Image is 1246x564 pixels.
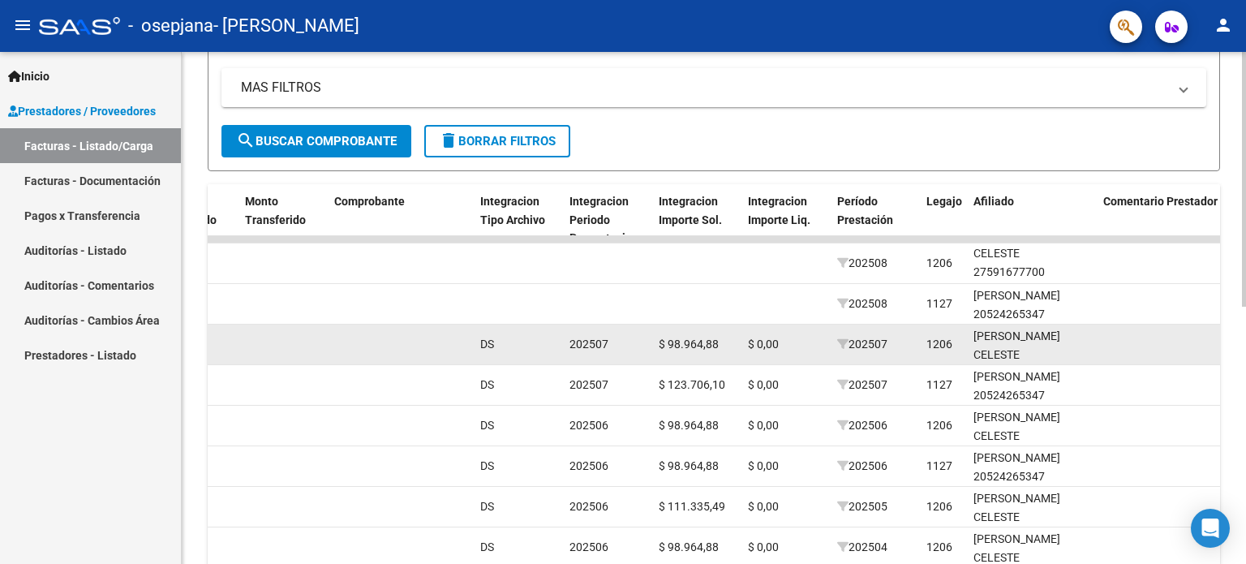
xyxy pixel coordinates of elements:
span: $ 0,00 [748,500,779,513]
span: $ 98.964,88 [659,338,719,351]
span: DS [480,338,494,351]
div: 1127 [926,457,952,476]
span: Integracion Periodo Presentacion [569,195,638,245]
datatable-header-cell: Integracion Importe Sol. [652,184,741,256]
datatable-header-cell: Período Prestación [831,184,920,256]
div: 1206 [926,538,952,557]
span: $ 98.964,88 [659,540,719,553]
span: Prestadores / Proveedores [8,102,156,120]
span: $ 123.706,10 [659,378,725,391]
span: 202506 [837,459,887,472]
div: 1206 [926,254,952,273]
mat-icon: delete [439,131,458,150]
span: DS [480,419,494,432]
div: Open Intercom Messenger [1191,509,1230,548]
div: 1206 [926,497,952,516]
div: [PERSON_NAME] CELESTE 27591677700 [973,489,1090,545]
span: DS [480,378,494,391]
datatable-header-cell: Integracion Periodo Presentacion [563,184,652,256]
span: $ 98.964,88 [659,459,719,472]
span: $ 0,00 [748,419,779,432]
span: 202506 [569,540,608,553]
span: DS [480,540,494,553]
span: Período Prestación [837,195,893,226]
span: $ 98.964,88 [659,419,719,432]
span: 202507 [837,338,887,351]
span: Integracion Importe Liq. [748,195,810,226]
span: Integracion Importe Sol. [659,195,722,226]
span: 202506 [569,500,608,513]
div: 1127 [926,295,952,313]
span: - osepjana [128,8,213,44]
div: 1206 [926,416,952,435]
span: 202507 [569,378,608,391]
span: Borrar Filtros [439,134,556,149]
span: 202508 [837,256,887,269]
span: 202507 [837,378,887,391]
span: $ 111.335,49 [659,500,725,513]
span: Inicio [8,67,49,85]
button: Buscar Comprobante [221,125,411,157]
mat-panel-title: MAS FILTROS [241,79,1167,97]
span: - [PERSON_NAME] [213,8,359,44]
span: 202507 [569,338,608,351]
span: Legajo [926,195,962,208]
datatable-header-cell: Integracion Tipo Archivo [474,184,563,256]
span: $ 0,00 [748,338,779,351]
datatable-header-cell: Integracion Importe Liq. [741,184,831,256]
mat-expansion-panel-header: MAS FILTROS [221,68,1206,107]
span: 202506 [569,459,608,472]
div: [PERSON_NAME] 20524265347 [973,449,1090,486]
mat-icon: menu [13,15,32,35]
span: Comprobante [334,195,405,208]
div: [PERSON_NAME] CELESTE 27591677700 [973,327,1090,382]
span: Afiliado [973,195,1014,208]
datatable-header-cell: Legajo [920,184,967,256]
datatable-header-cell: Monto Transferido [238,184,328,256]
button: Borrar Filtros [424,125,570,157]
div: 1206 [926,335,952,354]
span: $ 0,00 [748,378,779,391]
div: 1127 [926,376,952,394]
span: Monto Transferido [245,195,306,226]
span: Integracion Tipo Archivo [480,195,545,226]
mat-icon: person [1214,15,1233,35]
div: [PERSON_NAME] CELESTE 27591677700 [973,226,1090,281]
datatable-header-cell: Afiliado [967,184,1097,256]
mat-icon: search [236,131,256,150]
div: [PERSON_NAME] 20524265347 [973,286,1090,324]
div: [PERSON_NAME] 20524265347 [973,368,1090,405]
span: Buscar Comprobante [236,134,397,149]
span: 202508 [837,297,887,310]
span: 202505 [837,500,887,513]
span: DS [480,500,494,513]
datatable-header-cell: Comprobante [328,184,474,256]
span: 202506 [569,419,608,432]
span: DS [480,459,494,472]
span: $ 0,00 [748,540,779,553]
div: [PERSON_NAME] CELESTE 27591677700 [973,408,1090,463]
span: Fecha Transferido [156,195,217,226]
span: $ 0,00 [748,459,779,472]
span: 202506 [837,419,887,432]
span: 202504 [837,540,887,553]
